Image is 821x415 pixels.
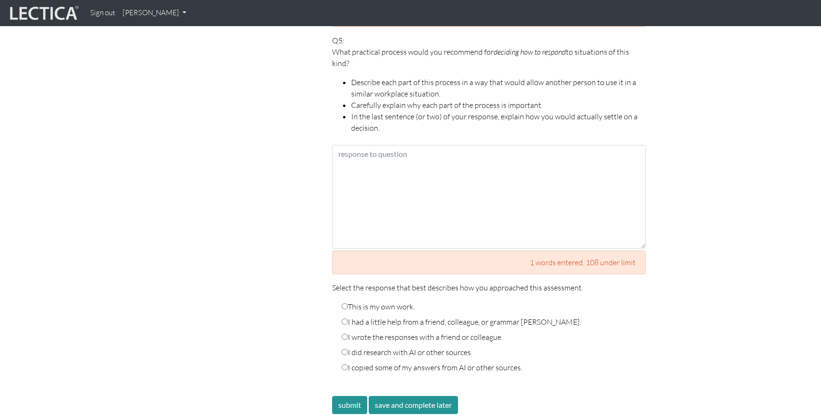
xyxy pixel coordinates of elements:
[494,47,566,57] em: deciding how to respond
[342,364,348,370] input: I copied some of my answers from AI or other sources.
[332,251,646,274] div: 1 words entered
[342,331,503,343] label: I wrote the responses with a friend or colleague.
[332,46,646,69] p: What practical process would you recommend for to situations of this kind?
[583,258,636,267] span: , 108 under limit
[369,396,458,414] button: save and complete later
[8,4,79,22] img: lecticalive
[332,282,646,293] p: Select the response that best describes how you approached this assessment.
[342,318,348,325] input: I had a little help from a friend, colleague, or grammar [PERSON_NAME].
[351,99,646,111] li: Carefully explain why each part of the process is important.
[342,349,348,355] input: I did research with AI or other sources.
[351,111,646,134] li: In the last sentence (or two) of your response, explain how you would actually settle on a decision.
[342,334,348,340] input: I wrote the responses with a friend or colleague.
[351,77,646,99] li: Describe each part of this process in a way that would allow another person to use it in a simila...
[342,303,348,309] input: This is my own work.
[119,4,190,22] a: [PERSON_NAME]
[342,362,522,373] label: I copied some of my answers from AI or other sources.
[332,35,646,134] p: Q5:
[342,301,415,312] label: This is my own work.
[86,4,119,22] a: Sign out
[342,316,581,328] label: I had a little help from a friend, colleague, or grammar [PERSON_NAME].
[332,396,367,414] button: submit
[342,347,472,358] label: I did research with AI or other sources.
